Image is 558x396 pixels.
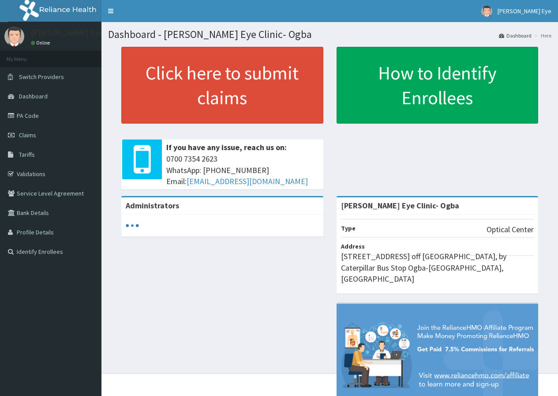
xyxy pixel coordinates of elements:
[126,200,179,211] b: Administrators
[337,47,539,124] a: How to Identify Enrollees
[31,40,52,46] a: Online
[4,26,24,46] img: User Image
[341,242,365,250] b: Address
[166,142,287,152] b: If you have any issue, reach us on:
[126,219,139,232] svg: audio-loading
[341,224,356,232] b: Type
[481,6,492,17] img: User Image
[341,200,459,211] strong: [PERSON_NAME] Eye Clinic- Ogba
[19,131,36,139] span: Claims
[498,7,551,15] span: [PERSON_NAME] Eye
[187,176,308,186] a: [EMAIL_ADDRESS][DOMAIN_NAME]
[19,151,35,158] span: Tariffs
[121,47,323,124] a: Click here to submit claims
[166,153,319,187] span: 0700 7354 2623 WhatsApp: [PHONE_NUMBER] Email:
[341,251,534,285] p: [STREET_ADDRESS] off [GEOGRAPHIC_DATA], by Caterpillar Bus Stop Ogba-[GEOGRAPHIC_DATA], [GEOGRAPH...
[487,224,534,235] p: Optical Center
[499,32,532,39] a: Dashboard
[31,29,103,37] p: [PERSON_NAME] Eye
[19,73,64,81] span: Switch Providers
[19,92,48,100] span: Dashboard
[532,32,551,39] li: Here
[108,29,551,40] h1: Dashboard - [PERSON_NAME] Eye Clinic- Ogba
